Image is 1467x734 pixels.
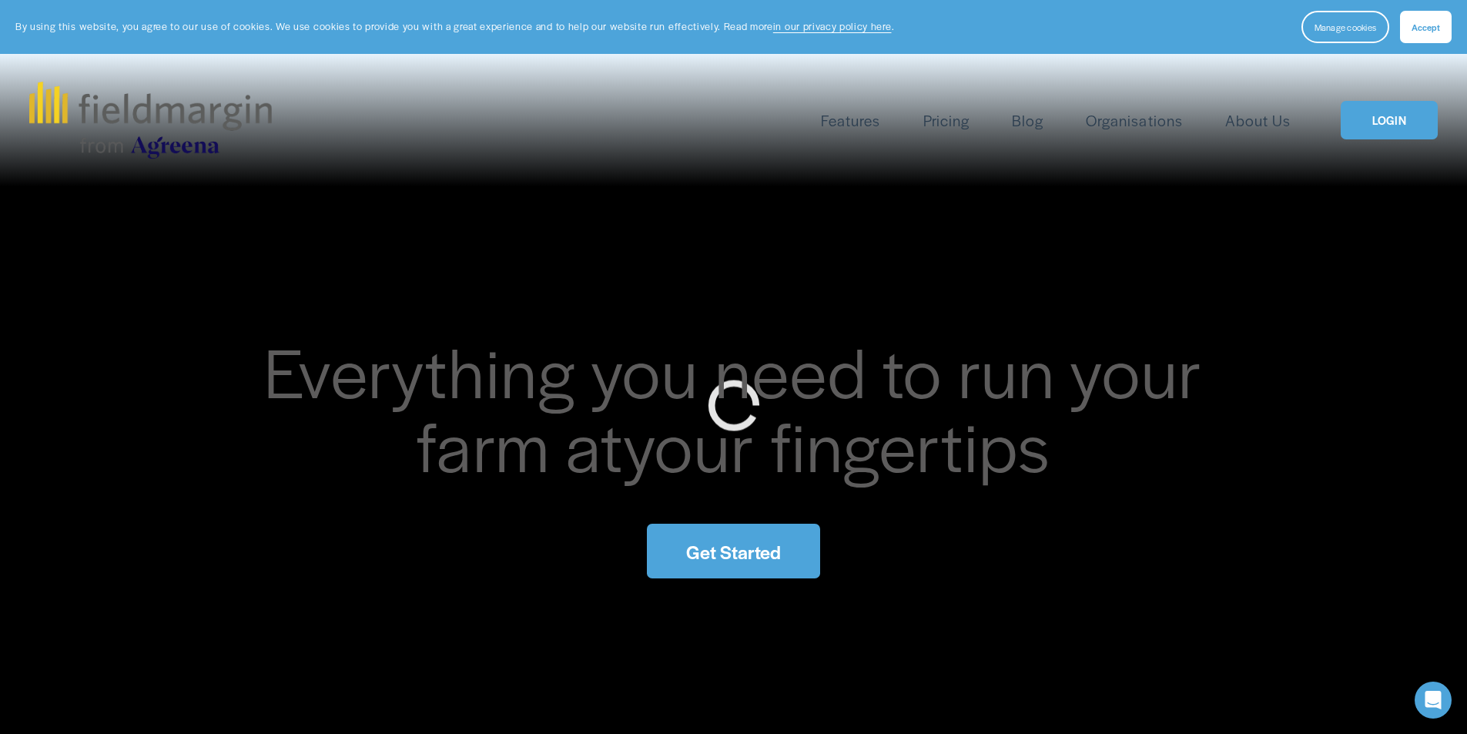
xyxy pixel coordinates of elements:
a: in our privacy policy here [773,19,892,33]
a: Blog [1012,108,1043,133]
a: Organisations [1086,108,1182,133]
img: fieldmargin.com [29,82,271,159]
span: your fingertips [623,396,1050,492]
span: Features [821,109,880,132]
a: LOGIN [1341,101,1438,140]
a: About Us [1225,108,1291,133]
div: Open Intercom Messenger [1415,682,1452,719]
span: Everything you need to run your farm at [264,322,1218,492]
a: Pricing [923,108,970,133]
a: folder dropdown [821,108,880,133]
a: Get Started [647,524,819,578]
button: Manage cookies [1301,11,1389,43]
span: Manage cookies [1315,21,1376,33]
span: Accept [1412,21,1440,33]
button: Accept [1400,11,1452,43]
p: By using this website, you agree to our use of cookies. We use cookies to provide you with a grea... [15,19,894,34]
